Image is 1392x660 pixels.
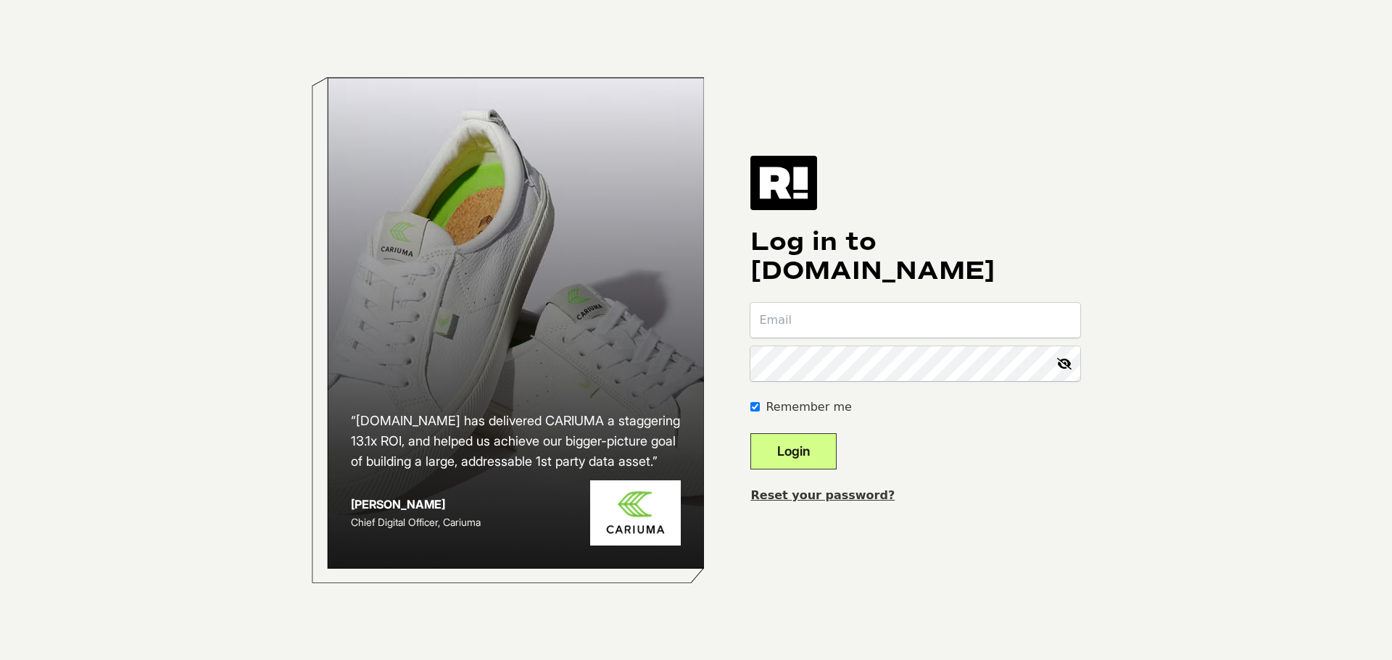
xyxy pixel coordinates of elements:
[351,497,445,511] strong: [PERSON_NAME]
[750,433,837,469] button: Login
[351,516,481,528] span: Chief Digital Officer, Cariuma
[750,227,1080,285] h1: Log in to [DOMAIN_NAME]
[590,480,681,546] img: Cariuma
[766,398,851,416] label: Remember me
[351,411,681,472] h2: “[DOMAIN_NAME] has delivered CARIUMA a staggering 13.1x ROI, and helped us achieve our bigger-pic...
[750,303,1080,338] input: Email
[750,488,895,502] a: Reset your password?
[750,156,817,209] img: Retention.com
